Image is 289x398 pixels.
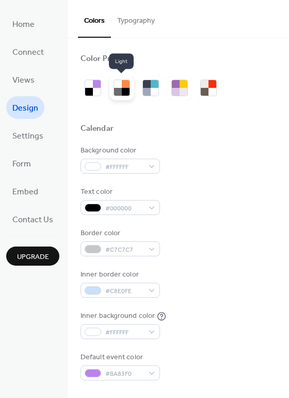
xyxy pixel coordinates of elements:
[81,311,155,322] div: Inner background color
[81,124,114,134] div: Calendar
[105,327,143,338] span: #FFFFFF
[109,54,134,69] span: Light
[105,244,143,255] span: #C7C7C7
[12,44,44,61] span: Connect
[6,40,50,63] a: Connect
[6,152,37,175] a: Form
[6,96,44,119] a: Design
[12,17,35,33] span: Home
[81,269,158,280] div: Inner border color
[105,203,143,214] span: #000000
[81,352,158,363] div: Default event color
[6,247,59,266] button: Upgrade
[81,187,158,197] div: Text color
[81,228,158,239] div: Border color
[6,180,44,203] a: Embed
[105,162,143,173] span: #FFFFFF
[81,145,158,156] div: Background color
[12,184,38,201] span: Embed
[12,212,53,228] span: Contact Us
[6,12,41,35] a: Home
[6,208,59,231] a: Contact Us
[105,369,143,379] span: #BA83F0
[81,54,130,65] div: Color Presets
[12,156,31,173] span: Form
[12,128,43,145] span: Settings
[12,72,35,89] span: Views
[6,124,50,147] a: Settings
[17,252,49,263] span: Upgrade
[105,286,143,297] span: #C8E0FE
[12,100,38,117] span: Design
[6,68,41,91] a: Views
